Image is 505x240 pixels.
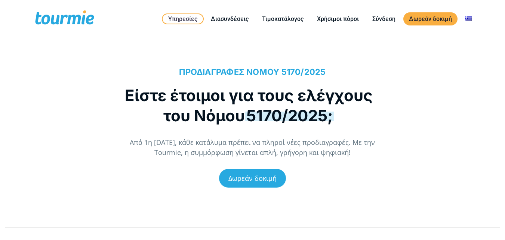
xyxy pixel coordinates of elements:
p: Από 1η [DATE], κάθε κατάλυμα πρέπει να πληροί νέες προδιαγραφές. Με την Tourmie, η συμμόρφωση γίν... [117,137,388,158]
span: 5170/2025; [245,106,334,125]
a: Τιμοκατάλογος [256,14,309,24]
h1: Είστε έτοιμοι για τους ελέγχους του Νόμου [117,85,381,126]
span: ΠΡΟΔΙΑΓΡΑΦΕΣ ΝΟΜΟΥ 5170/2025 [179,67,326,77]
a: Δωρεάν δοκιμή [403,12,458,25]
a: Αλλαγή σε [460,14,478,24]
a: Σύνδεση [367,14,401,24]
a: Δωρεάν δοκιμή [219,169,286,188]
a: Χρήσιμοι πόροι [311,14,364,24]
a: Διασυνδέσεις [205,14,254,24]
a: Υπηρεσίες [162,13,204,24]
